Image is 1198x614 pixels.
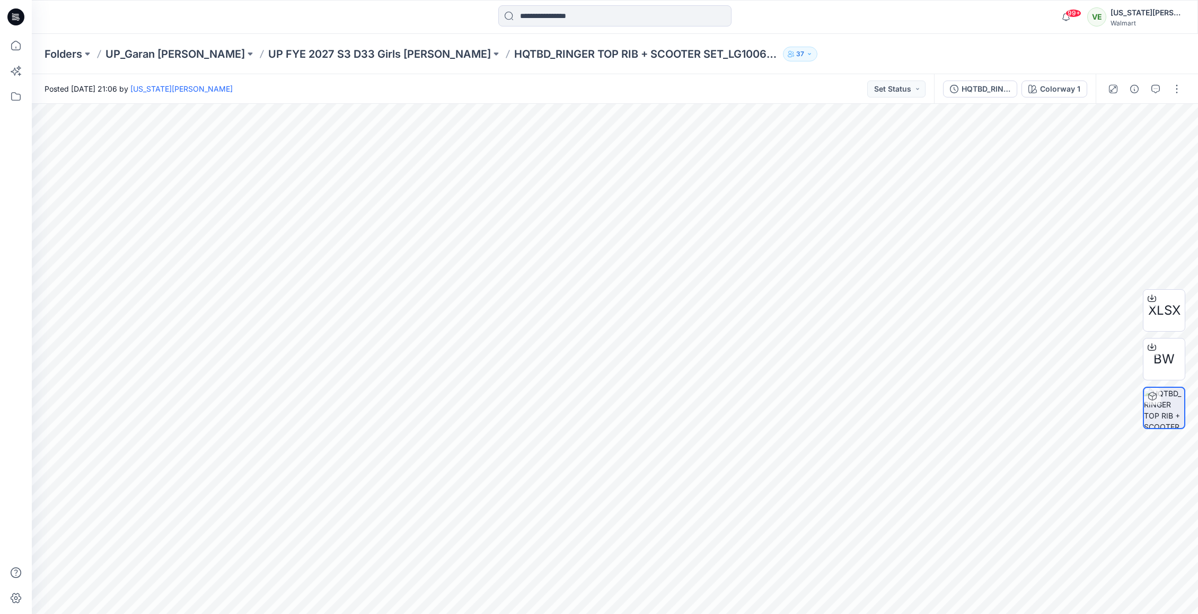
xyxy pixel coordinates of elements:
div: Walmart [1111,19,1185,27]
div: HQTBD_RINGER TOP RIB + SCOOTER SET_LG1006 LG7006 [962,83,1010,95]
button: Details [1126,81,1143,97]
button: 37 [783,47,817,61]
a: UP_Garan [PERSON_NAME] [105,47,245,61]
a: UP FYE 2027 S3 D33 Girls [PERSON_NAME] [268,47,491,61]
img: HQTBD_RINGER TOP RIB + SCOOTER SET_LG1006 LG7006 Colorway 1 [1144,388,1184,428]
a: Folders [45,47,82,61]
p: 37 [796,48,804,60]
span: Posted [DATE] 21:06 by [45,83,233,94]
div: Colorway 1 [1040,83,1080,95]
span: 99+ [1065,9,1081,17]
a: [US_STATE][PERSON_NAME] [130,84,233,93]
span: XLSX [1148,301,1181,320]
span: BW [1153,350,1175,369]
div: [US_STATE][PERSON_NAME] [1111,6,1185,19]
p: HQTBD_RINGER TOP RIB + SCOOTER SET_LG1006 LG7006 [514,47,779,61]
button: Colorway 1 [1021,81,1087,97]
button: HQTBD_RINGER TOP RIB + SCOOTER SET_LG1006 LG7006 [943,81,1017,97]
div: VE [1087,7,1106,26]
